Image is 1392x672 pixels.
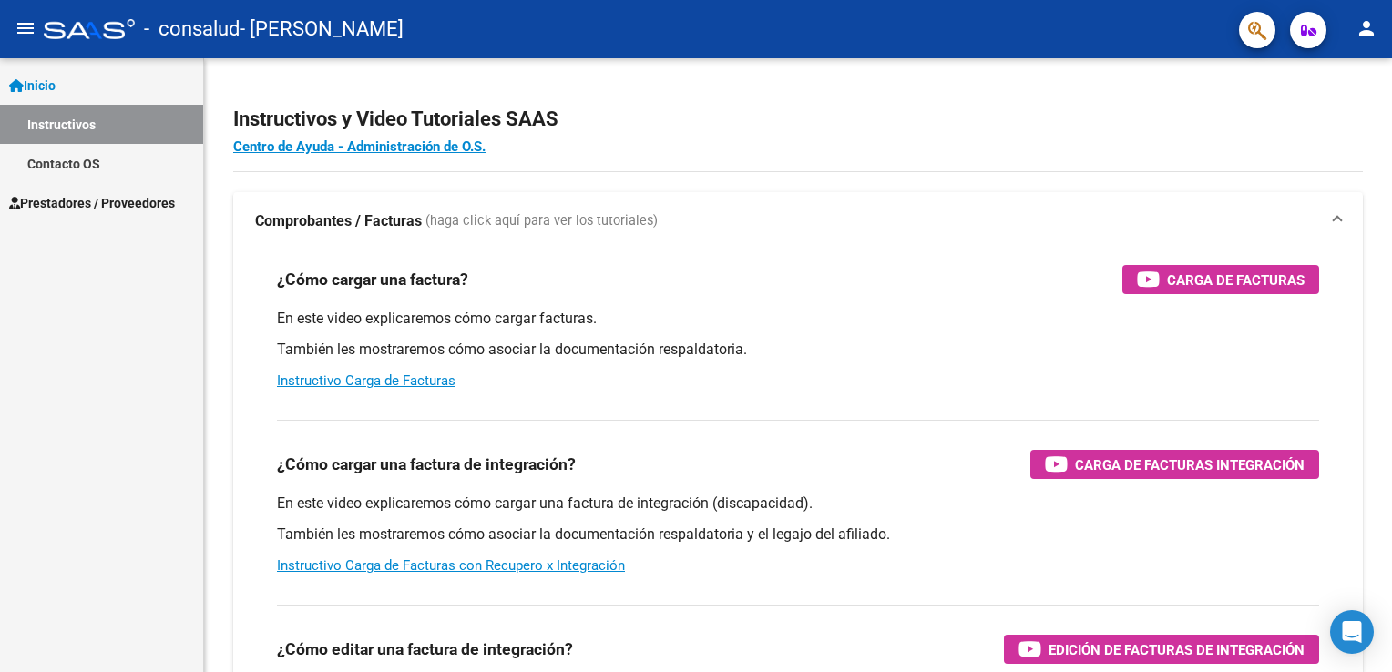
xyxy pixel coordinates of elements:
[277,309,1319,329] p: En este video explicaremos cómo cargar facturas.
[1167,269,1305,291] span: Carga de Facturas
[1356,17,1377,39] mat-icon: person
[233,138,486,155] a: Centro de Ayuda - Administración de O.S.
[277,452,576,477] h3: ¿Cómo cargar una factura de integración?
[277,372,455,389] a: Instructivo Carga de Facturas
[277,524,1319,545] p: También les mostraremos cómo asociar la documentación respaldatoria y el legajo del afiliado.
[255,211,422,231] strong: Comprobantes / Facturas
[277,557,625,574] a: Instructivo Carga de Facturas con Recupero x Integración
[1049,638,1305,661] span: Edición de Facturas de integración
[1004,635,1319,664] button: Edición de Facturas de integración
[233,102,1363,137] h2: Instructivos y Video Tutoriales SAAS
[277,636,573,662] h3: ¿Cómo editar una factura de integración?
[144,9,240,49] span: - consalud
[240,9,404,49] span: - [PERSON_NAME]
[1330,610,1374,654] div: Open Intercom Messenger
[9,193,175,213] span: Prestadores / Proveedores
[9,76,56,96] span: Inicio
[233,192,1363,250] mat-expansion-panel-header: Comprobantes / Facturas (haga click aquí para ver los tutoriales)
[15,17,36,39] mat-icon: menu
[1122,265,1319,294] button: Carga de Facturas
[1030,450,1319,479] button: Carga de Facturas Integración
[277,494,1319,514] p: En este video explicaremos cómo cargar una factura de integración (discapacidad).
[277,267,468,292] h3: ¿Cómo cargar una factura?
[1075,453,1305,476] span: Carga de Facturas Integración
[277,340,1319,360] p: También les mostraremos cómo asociar la documentación respaldatoria.
[425,211,658,231] span: (haga click aquí para ver los tutoriales)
